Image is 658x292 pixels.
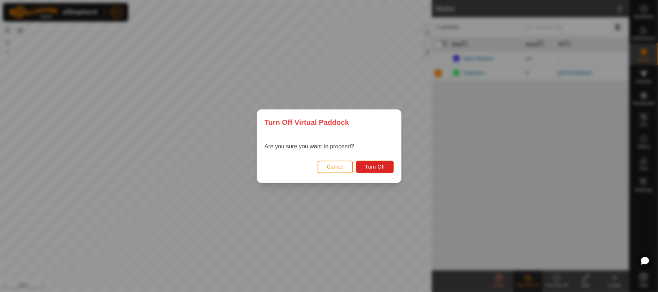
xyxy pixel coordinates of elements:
[265,117,349,128] span: Turn Off Virtual Paddock
[365,164,385,170] span: Turn Off
[265,142,354,151] p: Are you sure you want to proceed?
[356,160,394,173] button: Turn Off
[317,160,353,173] button: Cancel
[327,164,344,170] span: Cancel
